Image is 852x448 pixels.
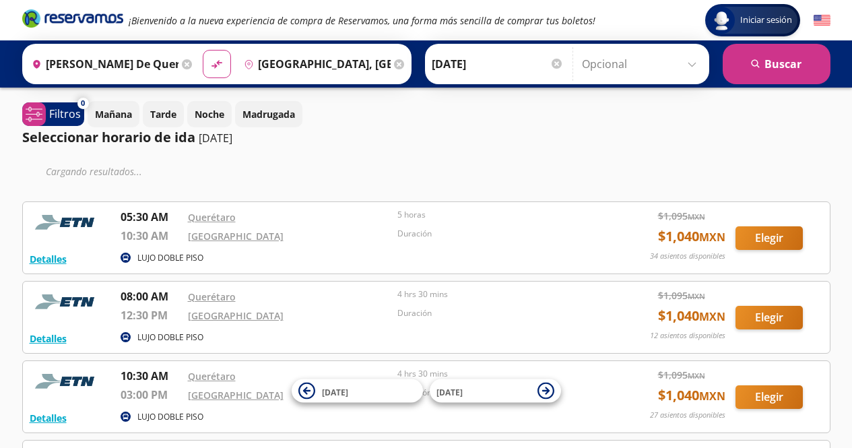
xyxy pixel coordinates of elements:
[26,47,178,81] input: Buscar Origen
[195,107,224,121] p: Noche
[30,411,67,425] button: Detalles
[688,212,705,222] small: MXN
[188,389,284,402] a: [GEOGRAPHIC_DATA]
[735,306,803,329] button: Elegir
[699,309,725,324] small: MXN
[30,288,104,315] img: RESERVAMOS
[121,368,181,384] p: 10:30 AM
[188,230,284,243] a: [GEOGRAPHIC_DATA]
[735,226,803,250] button: Elegir
[95,107,132,121] p: Mañana
[658,385,725,406] span: $ 1,040
[735,385,803,409] button: Elegir
[723,44,830,84] button: Buscar
[150,107,176,121] p: Tarde
[188,211,236,224] a: Querétaro
[235,101,302,127] button: Madrugada
[121,209,181,225] p: 05:30 AM
[22,8,123,32] a: Brand Logo
[187,101,232,127] button: Noche
[397,209,601,221] p: 5 horas
[129,14,595,27] em: ¡Bienvenido a la nueva experiencia de compra de Reservamos, una forma más sencilla de comprar tus...
[137,252,203,264] p: LUJO DOBLE PISO
[650,410,725,421] p: 27 asientos disponibles
[49,106,81,122] p: Filtros
[121,288,181,305] p: 08:00 AM
[658,288,705,302] span: $ 1,095
[658,209,705,223] span: $ 1,095
[137,331,203,344] p: LUJO DOBLE PISO
[658,226,725,247] span: $ 1,040
[688,371,705,381] small: MXN
[650,330,725,342] p: 12 asientos disponibles
[242,107,295,121] p: Madrugada
[121,228,181,244] p: 10:30 AM
[430,379,561,403] button: [DATE]
[322,386,348,397] span: [DATE]
[397,288,601,300] p: 4 hrs 30 mins
[397,368,601,380] p: 4 hrs 30 mins
[658,306,725,326] span: $ 1,040
[188,309,284,322] a: [GEOGRAPHIC_DATA]
[650,251,725,262] p: 34 asientos disponibles
[238,47,391,81] input: Buscar Destino
[199,130,232,146] p: [DATE]
[143,101,184,127] button: Tarde
[22,127,195,148] p: Seleccionar horario de ida
[397,307,601,319] p: Duración
[432,47,564,81] input: Elegir Fecha
[22,8,123,28] i: Brand Logo
[30,252,67,266] button: Detalles
[81,98,85,109] span: 0
[699,389,725,404] small: MXN
[582,47,702,81] input: Opcional
[46,165,142,178] em: Cargando resultados ...
[137,411,203,423] p: LUJO DOBLE PISO
[397,228,601,240] p: Duración
[30,331,67,346] button: Detalles
[188,370,236,383] a: Querétaro
[688,291,705,301] small: MXN
[121,387,181,403] p: 03:00 PM
[30,209,104,236] img: RESERVAMOS
[30,368,104,395] img: RESERVAMOS
[292,379,423,403] button: [DATE]
[658,368,705,382] span: $ 1,095
[699,230,725,245] small: MXN
[22,102,84,126] button: 0Filtros
[814,12,830,29] button: English
[188,290,236,303] a: Querétaro
[121,307,181,323] p: 12:30 PM
[735,13,797,27] span: Iniciar sesión
[436,386,463,397] span: [DATE]
[88,101,139,127] button: Mañana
